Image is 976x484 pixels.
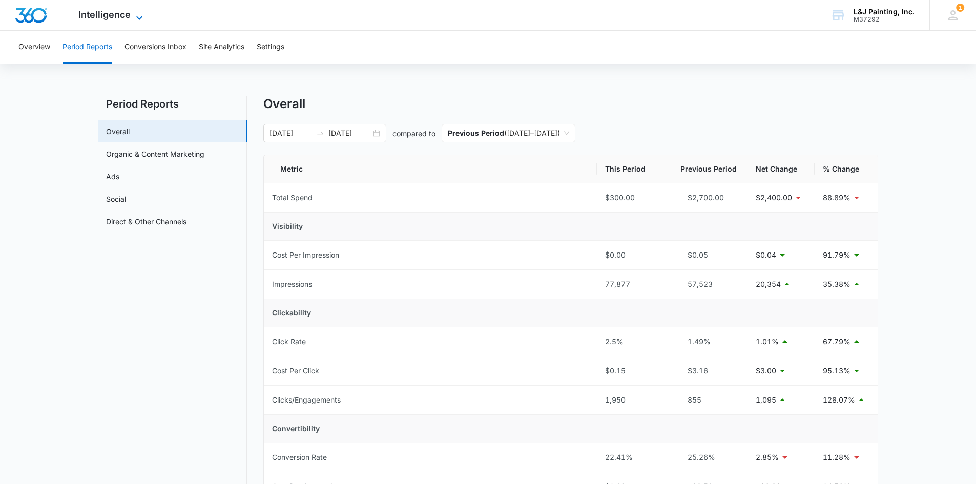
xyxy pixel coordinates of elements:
[756,394,776,406] p: 1,095
[672,155,747,183] th: Previous Period
[756,452,779,463] p: 2.85%
[605,279,664,290] div: 77,877
[264,155,597,183] th: Metric
[18,31,50,64] button: Overview
[756,249,776,261] p: $0.04
[756,365,776,376] p: $3.00
[747,155,815,183] th: Net Change
[605,336,664,347] div: 2.5%
[316,129,324,137] span: to
[272,279,312,290] div: Impressions
[956,4,964,12] div: notifications count
[756,336,779,347] p: 1.01%
[272,365,319,376] div: Cost Per Click
[605,394,664,406] div: 1,950
[272,394,341,406] div: Clicks/Engagements
[854,16,915,23] div: account id
[272,452,327,463] div: Conversion Rate
[823,452,850,463] p: 11.28%
[823,336,850,347] p: 67.79%
[264,415,878,443] td: Convertibility
[680,452,739,463] div: 25.26%
[106,126,130,137] a: Overall
[823,394,855,406] p: 128.07%
[597,155,672,183] th: This Period
[823,192,850,203] p: 88.89%
[605,365,664,376] div: $0.15
[448,124,569,142] span: ( [DATE] – [DATE] )
[680,192,739,203] div: $2,700.00
[257,31,284,64] button: Settings
[199,31,244,64] button: Site Analytics
[680,336,739,347] div: 1.49%
[264,299,878,327] td: Clickability
[680,365,739,376] div: $3.16
[328,128,371,139] input: End date
[272,249,339,261] div: Cost Per Impression
[264,213,878,241] td: Visibility
[106,171,119,182] a: Ads
[756,279,781,290] p: 20,354
[680,279,739,290] div: 57,523
[106,149,204,159] a: Organic & Content Marketing
[605,249,664,261] div: $0.00
[680,394,739,406] div: 855
[106,194,126,204] a: Social
[823,279,850,290] p: 35.38%
[124,31,186,64] button: Conversions Inbox
[63,31,112,64] button: Period Reports
[272,336,306,347] div: Click Rate
[956,4,964,12] span: 1
[680,249,739,261] div: $0.05
[106,216,186,227] a: Direct & Other Channels
[605,452,664,463] div: 22.41%
[605,192,664,203] div: $300.00
[263,96,305,112] h1: Overall
[272,192,313,203] div: Total Spend
[815,155,878,183] th: % Change
[823,365,850,376] p: 95.13%
[854,8,915,16] div: account name
[392,128,435,139] p: compared to
[98,96,247,112] h2: Period Reports
[78,9,131,20] span: Intelligence
[823,249,850,261] p: 91.79%
[316,129,324,137] span: swap-right
[448,129,504,137] p: Previous Period
[756,192,792,203] p: $2,400.00
[269,128,312,139] input: Start date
